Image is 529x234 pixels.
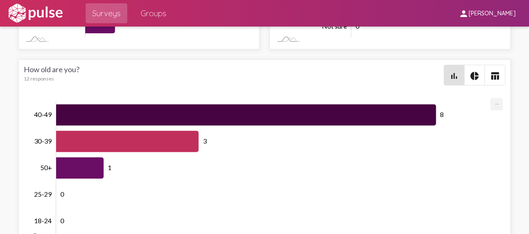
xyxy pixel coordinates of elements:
tspan: 18-24 [34,216,52,224]
button: [PERSON_NAME] [452,5,522,21]
span: [PERSON_NAME] [469,10,516,17]
tspan: 0 [60,216,64,224]
button: Table view [485,65,505,85]
tspan: Not sure [322,22,347,30]
mat-icon: bar_chart [449,71,459,81]
tspan: 1 [108,163,111,171]
img: white-logo.svg [7,3,64,24]
div: 12 responses [24,76,444,82]
tspan: 40-49 [34,110,52,118]
tspan: 30-39 [34,136,52,144]
div: How old are you? [24,65,444,85]
tspan: 8 [440,110,444,118]
mat-icon: pie_chart [470,71,480,81]
a: Surveys [86,3,127,23]
button: Pie style chart [465,65,485,85]
span: Groups [141,6,166,21]
span: Surveys [92,6,121,21]
a: Groups [134,3,173,23]
a: Export [Press ENTER or use arrow keys to navigate] [490,98,503,106]
button: Bar chart [444,65,464,85]
mat-icon: table_chart [490,71,500,81]
g: Series [56,104,436,232]
tspan: 3 [203,136,207,144]
tspan: 0 [60,190,64,197]
tspan: 50+ [40,163,52,171]
tspan: 0 [356,22,360,30]
mat-icon: person [459,9,469,19]
tspan: 25-29 [34,190,52,197]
